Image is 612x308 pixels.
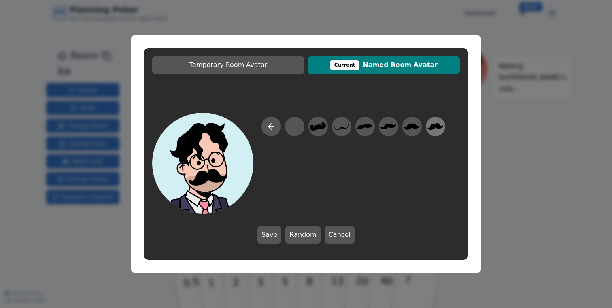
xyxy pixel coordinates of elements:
button: Temporary Room Avatar [152,56,304,74]
button: Random [285,226,320,244]
div: This avatar will be displayed in dedicated rooms [330,60,360,70]
span: Temporary Room Avatar [156,60,300,70]
button: Cancel [325,226,355,244]
span: Named Room Avatar [312,60,456,70]
button: CurrentNamed Room Avatar [308,56,460,74]
button: Save [257,226,281,244]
